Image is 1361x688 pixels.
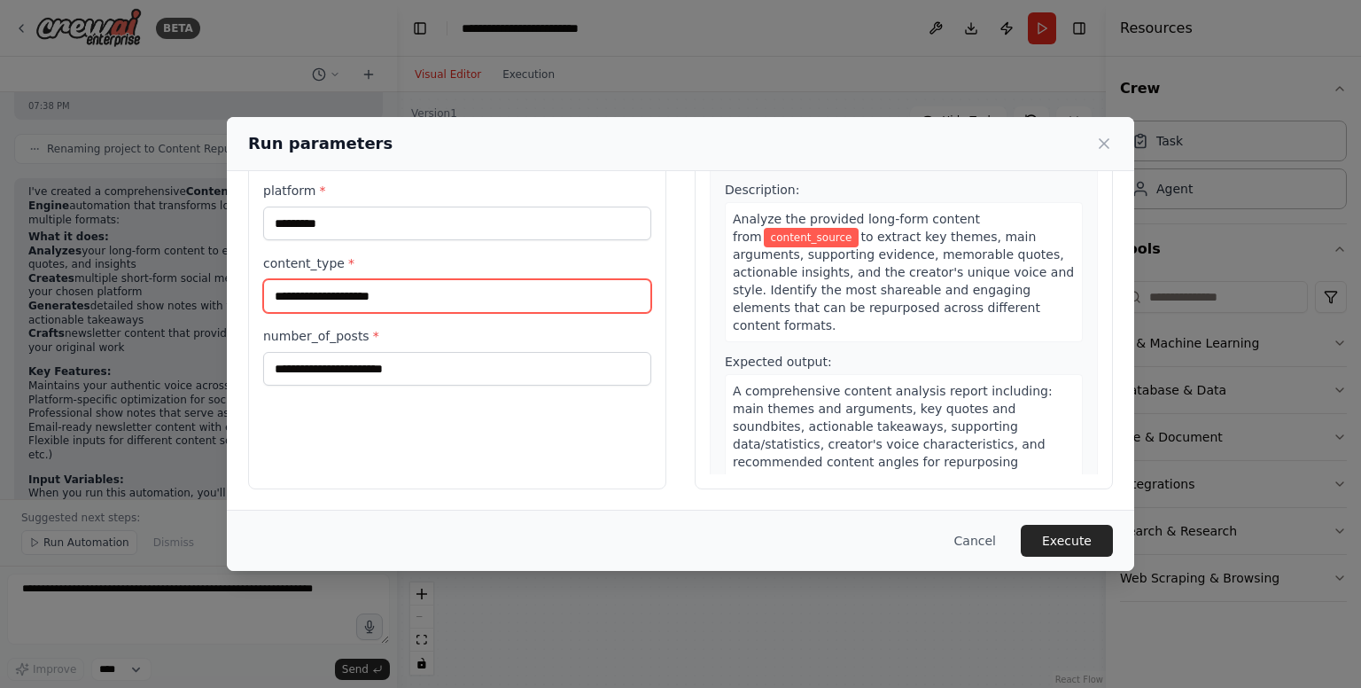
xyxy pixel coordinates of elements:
label: number_of_posts [263,327,651,345]
span: Analyze the provided long-form content from [733,212,980,244]
label: content_type [263,254,651,272]
span: Expected output: [725,355,832,369]
button: Cancel [940,525,1010,557]
span: Description: [725,183,799,197]
button: Execute [1021,525,1113,557]
span: to extract key themes, main arguments, supporting evidence, memorable quotes, actionable insights... [733,230,1074,332]
label: platform [263,182,651,199]
h2: Run parameters [248,131,393,156]
span: A comprehensive content analysis report including: main themes and arguments, key quotes and soun... [733,384,1053,469]
span: Variable: content_source [764,228,859,247]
